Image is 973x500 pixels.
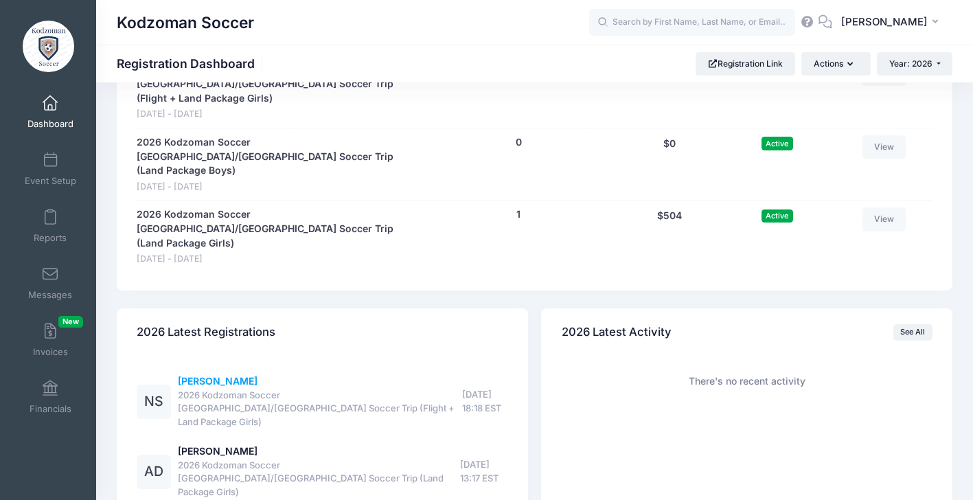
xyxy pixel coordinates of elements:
span: New [58,316,83,328]
input: Search by First Name, Last Name, or Email... [589,9,795,36]
span: Active [762,209,793,223]
div: NS [137,385,171,419]
a: See All [893,324,932,341]
span: Event Setup [25,175,76,187]
span: Dashboard [27,118,73,130]
span: 2026 Kodzoman Soccer [GEOGRAPHIC_DATA]/[GEOGRAPHIC_DATA] Soccer Trip (Flight + Land Package Girls) [178,389,462,429]
h1: Registration Dashboard [117,56,266,71]
span: [DATE] - [DATE] [137,253,416,266]
div: $504 [614,62,725,121]
a: AD [137,466,171,478]
span: Financials [30,403,71,415]
span: [DATE] 18:18 EST [462,388,507,415]
span: 2026 Kodzoman Soccer [GEOGRAPHIC_DATA]/[GEOGRAPHIC_DATA] Soccer Trip (Land Package Girls) [178,459,460,499]
a: 2026 Kodzoman Soccer [GEOGRAPHIC_DATA]/[GEOGRAPHIC_DATA] Soccer Trip (Land Package Girls) [137,207,416,251]
div: There's no recent activity [562,374,932,389]
a: View [862,135,906,159]
span: Reports [34,232,67,244]
span: [DATE] - [DATE] [137,181,416,194]
img: Kodzoman Soccer [23,21,74,72]
span: Active [762,137,793,150]
span: Invoices [33,346,68,358]
button: 1 [516,207,520,222]
a: Event Setup [18,145,83,193]
a: Registration Link [696,52,795,76]
a: [PERSON_NAME] [178,445,257,457]
div: $504 [614,207,725,266]
a: Dashboard [18,88,83,136]
button: 0 [516,135,522,150]
div: AD [137,455,171,489]
a: View [862,207,906,231]
a: [PERSON_NAME] [178,375,257,387]
a: InvoicesNew [18,316,83,364]
span: [DATE] - [DATE] [137,108,416,121]
a: Financials [18,373,83,421]
a: NS [137,396,171,408]
a: 2026 Kodzoman Soccer [GEOGRAPHIC_DATA]/[GEOGRAPHIC_DATA] Soccer Trip (Flight + Land Package Girls) [137,62,416,106]
button: [PERSON_NAME] [832,7,952,38]
div: $0 [614,135,725,194]
button: Year: 2026 [877,52,952,76]
span: Messages [28,289,72,301]
span: [PERSON_NAME] [841,14,928,30]
h1: Kodzoman Soccer [117,7,254,38]
a: Reports [18,202,83,250]
button: Actions [801,52,870,76]
a: 2026 Kodzoman Soccer [GEOGRAPHIC_DATA]/[GEOGRAPHIC_DATA] Soccer Trip (Land Package Boys) [137,135,416,179]
a: Messages [18,259,83,307]
span: Year: 2026 [889,58,932,69]
h4: 2026 Latest Activity [562,312,672,352]
h4: 2026 Latest Registrations [137,312,275,352]
span: [DATE] 13:17 EST [460,458,508,485]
